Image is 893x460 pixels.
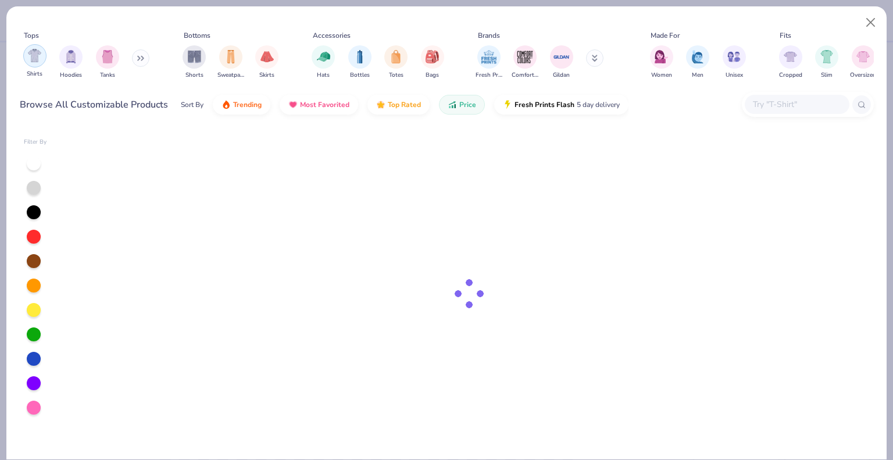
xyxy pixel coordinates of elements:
[516,48,534,66] img: Comfort Colors Image
[222,100,231,109] img: trending.gif
[384,45,408,80] div: filter for Totes
[780,30,791,41] div: Fits
[23,44,47,79] div: filter for Shirts
[820,50,833,63] img: Slim Image
[348,45,372,80] div: filter for Bottles
[312,45,335,80] div: filter for Hats
[577,98,620,112] span: 5 day delivery
[727,50,741,63] img: Unisex Image
[512,71,538,80] span: Comfort Colors
[515,100,574,109] span: Fresh Prints Flash
[255,45,278,80] div: filter for Skirts
[686,45,709,80] button: filter button
[185,71,203,80] span: Shorts
[300,100,349,109] span: Most Favorited
[421,45,444,80] button: filter button
[691,50,704,63] img: Men Image
[686,45,709,80] div: filter for Men
[815,45,838,80] button: filter button
[503,100,512,109] img: flash.gif
[779,45,802,80] button: filter button
[213,95,270,115] button: Trending
[779,71,802,80] span: Cropped
[96,45,119,80] button: filter button
[101,50,114,63] img: Tanks Image
[348,45,372,80] button: filter button
[350,71,370,80] span: Bottles
[692,71,703,80] span: Men
[553,71,570,80] span: Gildan
[821,71,833,80] span: Slim
[233,100,262,109] span: Trending
[376,100,385,109] img: TopRated.gif
[260,50,274,63] img: Skirts Image
[480,48,498,66] img: Fresh Prints Image
[850,45,876,80] div: filter for Oversized
[512,45,538,80] button: filter button
[512,45,538,80] div: filter for Comfort Colors
[96,45,119,80] div: filter for Tanks
[723,45,746,80] div: filter for Unisex
[217,45,244,80] div: filter for Sweatpants
[224,50,237,63] img: Sweatpants Image
[23,45,47,80] button: filter button
[217,71,244,80] span: Sweatpants
[24,30,39,41] div: Tops
[312,45,335,80] button: filter button
[184,30,210,41] div: Bottoms
[24,138,47,147] div: Filter By
[188,50,201,63] img: Shorts Image
[651,30,680,41] div: Made For
[181,99,203,110] div: Sort By
[815,45,838,80] div: filter for Slim
[784,50,797,63] img: Cropped Image
[183,45,206,80] div: filter for Shorts
[856,50,870,63] img: Oversized Image
[494,95,628,115] button: Fresh Prints Flash5 day delivery
[280,95,358,115] button: Most Favorited
[255,45,278,80] button: filter button
[288,100,298,109] img: most_fav.gif
[476,71,502,80] span: Fresh Prints
[28,49,41,62] img: Shirts Image
[553,48,570,66] img: Gildan Image
[550,45,573,80] button: filter button
[367,95,430,115] button: Top Rated
[60,71,82,80] span: Hoodies
[850,45,876,80] button: filter button
[353,50,366,63] img: Bottles Image
[313,30,351,41] div: Accessories
[65,50,77,63] img: Hoodies Image
[478,30,500,41] div: Brands
[183,45,206,80] button: filter button
[726,71,743,80] span: Unisex
[217,45,244,80] button: filter button
[651,71,672,80] span: Women
[389,71,403,80] span: Totes
[476,45,502,80] div: filter for Fresh Prints
[390,50,402,63] img: Totes Image
[426,50,438,63] img: Bags Image
[317,71,330,80] span: Hats
[27,70,42,79] span: Shirts
[655,50,668,63] img: Women Image
[384,45,408,80] button: filter button
[850,71,876,80] span: Oversized
[59,45,83,80] button: filter button
[100,71,115,80] span: Tanks
[860,12,882,34] button: Close
[779,45,802,80] div: filter for Cropped
[476,45,502,80] button: filter button
[550,45,573,80] div: filter for Gildan
[20,98,168,112] div: Browse All Customizable Products
[421,45,444,80] div: filter for Bags
[59,45,83,80] div: filter for Hoodies
[426,71,439,80] span: Bags
[650,45,673,80] div: filter for Women
[752,98,841,111] input: Try "T-Shirt"
[723,45,746,80] button: filter button
[439,95,485,115] button: Price
[317,50,330,63] img: Hats Image
[388,100,421,109] span: Top Rated
[259,71,274,80] span: Skirts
